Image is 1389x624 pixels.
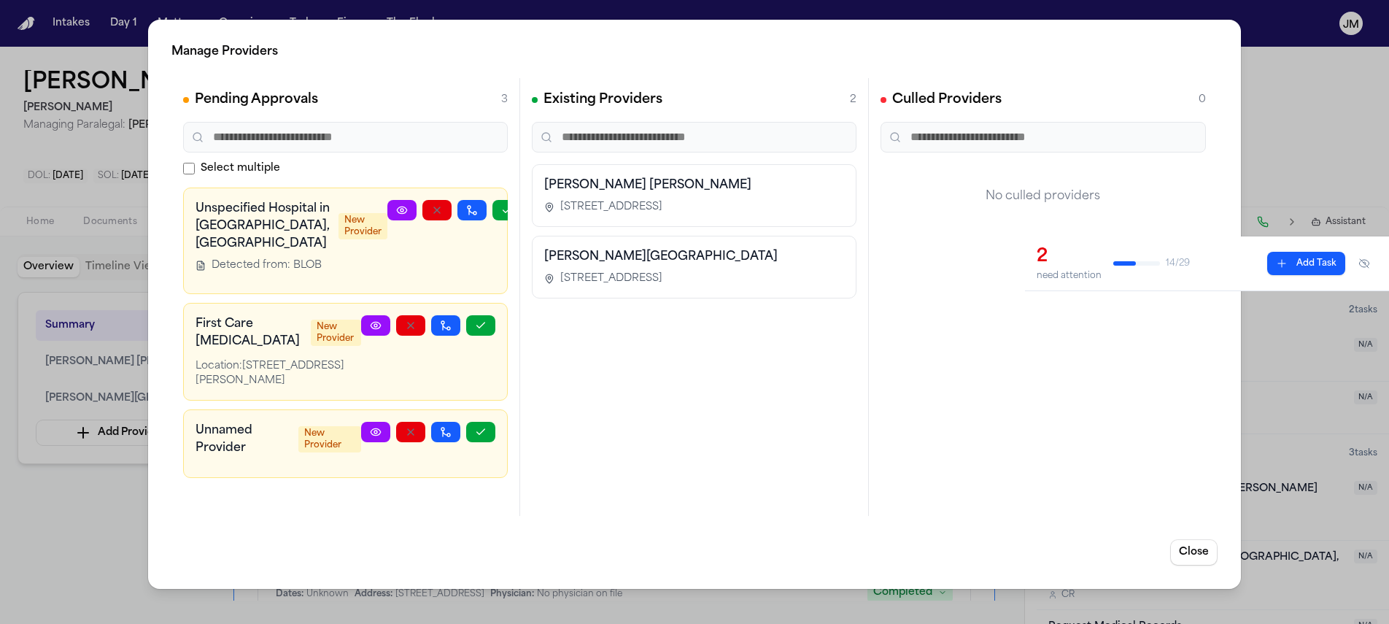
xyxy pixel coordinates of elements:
[501,93,508,107] span: 3
[466,315,495,336] button: Approve
[892,90,1002,110] h2: Culled Providers
[544,177,844,194] h3: [PERSON_NAME] [PERSON_NAME]
[881,164,1206,228] div: No culled providers
[1170,539,1218,566] button: Close
[196,200,330,253] h3: Unspecified Hospital in [GEOGRAPHIC_DATA], [GEOGRAPHIC_DATA]
[850,93,856,107] span: 2
[560,200,662,215] span: [STREET_ADDRESS]
[311,320,361,346] span: New Provider
[431,422,460,442] button: Merge
[396,315,425,336] button: Reject
[196,422,290,457] h3: Unnamed Provider
[492,200,522,220] button: Approve
[544,248,844,266] h3: [PERSON_NAME][GEOGRAPHIC_DATA]
[422,200,452,220] button: Reject
[196,315,302,350] h3: First Care [MEDICAL_DATA]
[387,200,417,220] a: View Provider
[201,161,280,176] span: Select multiple
[431,315,460,336] button: Merge
[396,422,425,442] button: Reject
[361,422,390,442] a: View Provider
[466,422,495,442] button: Approve
[543,90,662,110] h2: Existing Providers
[457,200,487,220] button: Merge
[212,258,322,273] span: Detected from: BLOB
[338,213,387,239] span: New Provider
[361,315,390,336] a: View Provider
[298,426,361,452] span: New Provider
[183,163,195,174] input: Select multiple
[1199,93,1206,107] span: 0
[196,359,361,388] div: Location: [STREET_ADDRESS][PERSON_NAME]
[171,43,1218,61] h2: Manage Providers
[560,271,662,286] span: [STREET_ADDRESS]
[195,90,318,110] h2: Pending Approvals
